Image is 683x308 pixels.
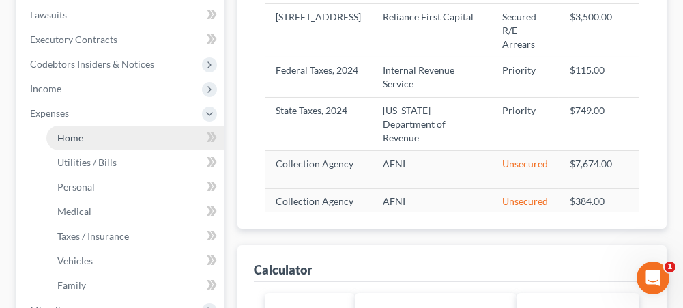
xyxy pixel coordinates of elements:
[491,188,559,226] td: Unsecured
[30,83,61,94] span: Income
[491,97,559,150] td: Priority
[46,175,224,199] a: Personal
[559,188,628,226] td: $384.00
[46,249,224,273] a: Vehicles
[46,126,224,150] a: Home
[46,199,224,224] a: Medical
[30,9,67,20] span: Lawsuits
[372,4,491,57] td: Reliance First Capital
[30,107,69,119] span: Expenses
[265,188,372,226] td: Collection Agency
[372,57,491,97] td: Internal Revenue Service
[57,181,95,193] span: Personal
[559,57,628,97] td: $115.00
[57,279,86,291] span: Family
[19,27,224,52] a: Executory Contracts
[46,224,224,249] a: Taxes / Insurance
[46,273,224,298] a: Family
[57,206,91,217] span: Medical
[559,151,628,188] td: $7,674.00
[57,156,117,168] span: Utilities / Bills
[559,97,628,150] td: $749.00
[372,151,491,188] td: AFNI
[57,255,93,266] span: Vehicles
[491,57,559,97] td: Priority
[372,188,491,226] td: AFNI
[372,97,491,150] td: [US_STATE] Department of Revenue
[19,3,224,27] a: Lawsuits
[559,4,628,57] td: $3,500.00
[46,150,224,175] a: Utilities / Bills
[265,4,372,57] td: [STREET_ADDRESS]
[265,97,372,150] td: State Taxes, 2024
[57,132,83,143] span: Home
[265,57,372,97] td: Federal Taxes, 2024
[491,4,559,57] td: Secured R/E Arrears
[30,33,117,45] span: Executory Contracts
[57,230,129,242] span: Taxes / Insurance
[30,58,154,70] span: Codebtors Insiders & Notices
[254,262,312,278] div: Calculator
[265,151,372,188] td: Collection Agency
[491,151,559,188] td: Unsecured
[665,262,675,272] span: 1
[637,262,669,294] iframe: Intercom live chat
